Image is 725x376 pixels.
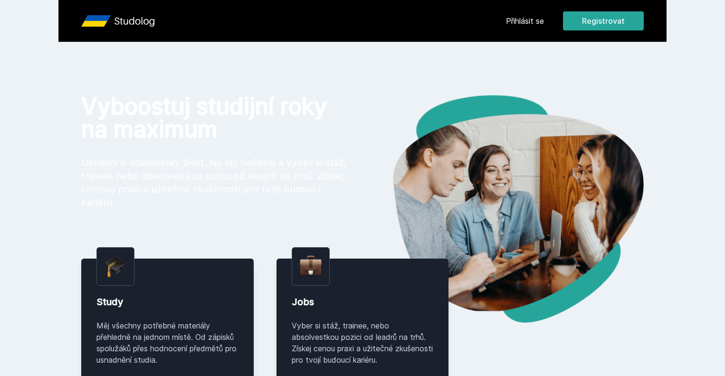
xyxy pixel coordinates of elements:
[506,15,544,27] a: Přihlásit se
[362,95,644,323] img: hero.png
[292,320,434,366] div: Vyber si stáž, trainee, nebo absolvestkou pozici od leadrů na trhů. Získej cenou praxi a užitečné...
[81,95,347,141] h1: Vyboostuj studijní roky na maximum
[105,255,126,278] img: graduation-cap.png
[96,295,238,309] div: Study
[563,11,644,30] button: Registrovat
[292,295,434,309] div: Jobs
[96,320,238,366] div: Měj všechny potřebné materiály přehledně na jednom místě. Od zápisků spolužáků přes hodnocení pře...
[81,156,347,209] p: Usnadni si studentský život. Na nic nečekej a vyber si stáž, trainee nebo absolvestkou pozici od ...
[300,253,322,278] img: briefcase.png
